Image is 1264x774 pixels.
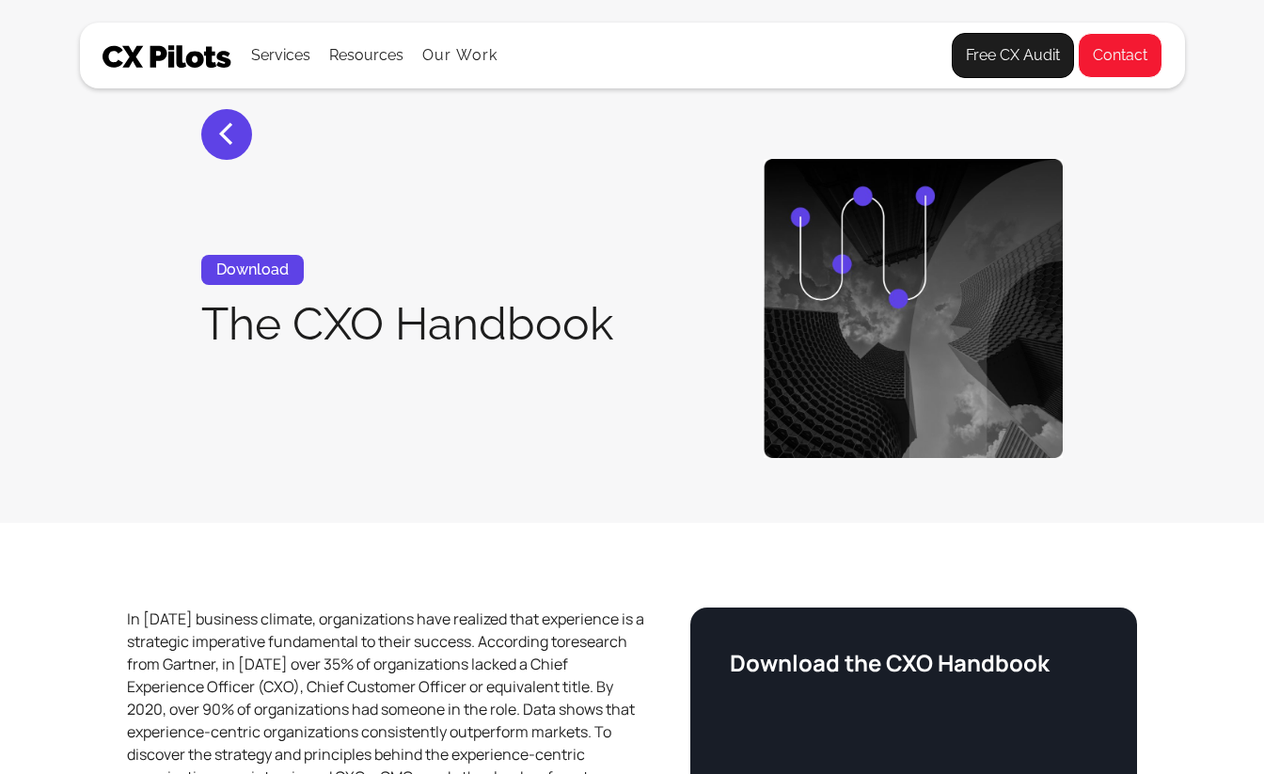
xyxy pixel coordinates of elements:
[251,24,310,87] div: Services
[329,24,403,87] div: Resources
[1078,33,1162,78] a: Contact
[201,299,613,348] h1: The CXO Handbook
[730,647,1098,679] h3: Download the CXO Handbook
[422,47,498,64] a: Our Work
[201,109,252,160] a: <
[251,42,310,69] div: Services
[201,255,304,285] div: Download
[952,33,1074,78] a: Free CX Audit
[329,42,403,69] div: Resources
